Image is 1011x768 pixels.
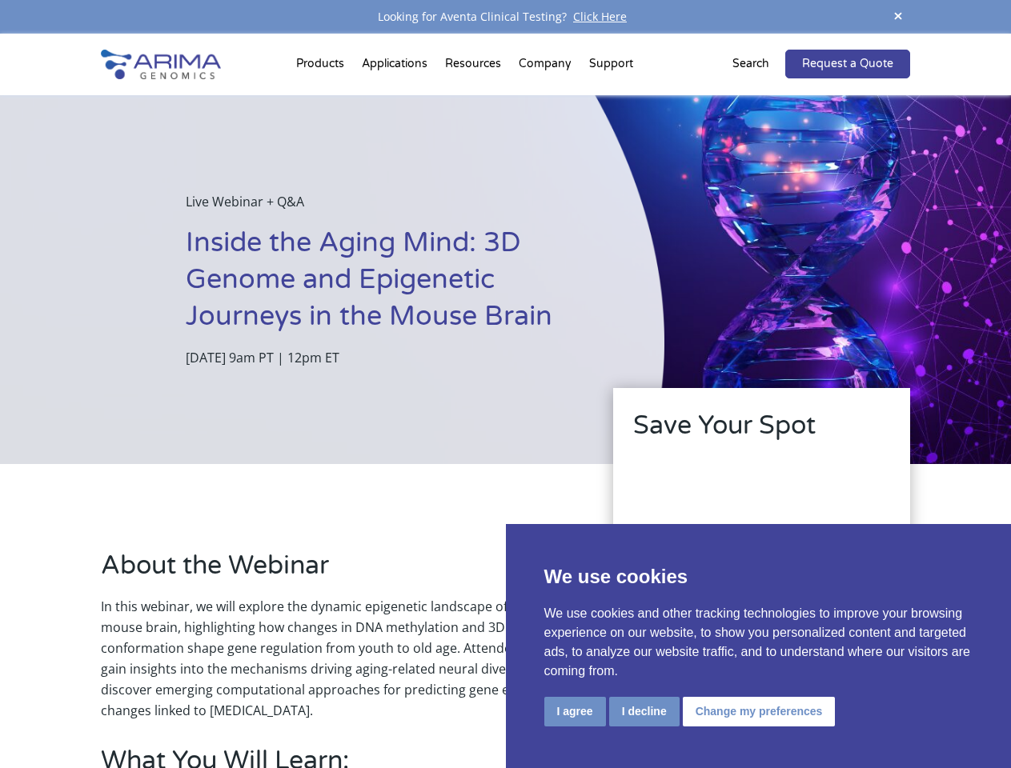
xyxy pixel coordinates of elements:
[544,604,973,681] p: We use cookies and other tracking technologies to improve your browsing experience on our website...
[683,697,836,726] button: Change my preferences
[633,408,890,456] h2: Save Your Spot
[544,697,606,726] button: I agree
[186,347,584,368] p: [DATE] 9am PT | 12pm ET
[186,225,584,347] h1: Inside the Aging Mind: 3D Genome and Epigenetic Journeys in the Mouse Brain
[101,596,568,721] p: In this webinar, we will explore the dynamic epigenetic landscape of the adult mouse brain, highl...
[101,50,221,79] img: Arima-Genomics-logo
[609,697,680,726] button: I decline
[785,50,910,78] a: Request a Quote
[186,191,584,225] p: Live Webinar + Q&A
[101,6,909,27] div: Looking for Aventa Clinical Testing?
[101,548,568,596] h2: About the Webinar
[567,9,633,24] a: Click Here
[633,456,890,576] iframe: Form 1
[544,562,973,591] p: We use cookies
[732,54,769,74] p: Search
